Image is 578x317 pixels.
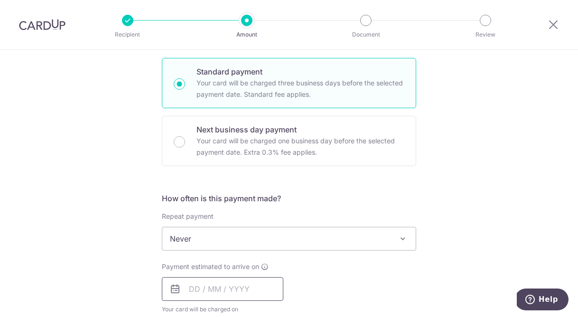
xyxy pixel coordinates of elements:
p: Your card will be charged three business days before the selected payment date. Standard fee appl... [196,77,404,100]
span: Never [162,227,416,250]
span: Never [162,227,416,251]
p: Standard payment [196,66,404,77]
span: Your card will be charged on [162,305,283,314]
p: Document [331,30,401,39]
img: CardUp [19,19,65,30]
p: Next business day payment [196,124,404,135]
iframe: Opens a widget where you can find more information [517,289,569,312]
p: Your card will be charged one business day before the selected payment date. Extra 0.3% fee applies. [196,135,404,158]
p: Review [450,30,521,39]
p: Amount [212,30,282,39]
p: Recipient [93,30,163,39]
label: Repeat payment [162,212,214,221]
h5: How often is this payment made? [162,193,416,204]
input: DD / MM / YYYY [162,277,283,301]
span: Payment estimated to arrive on [162,262,259,271]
